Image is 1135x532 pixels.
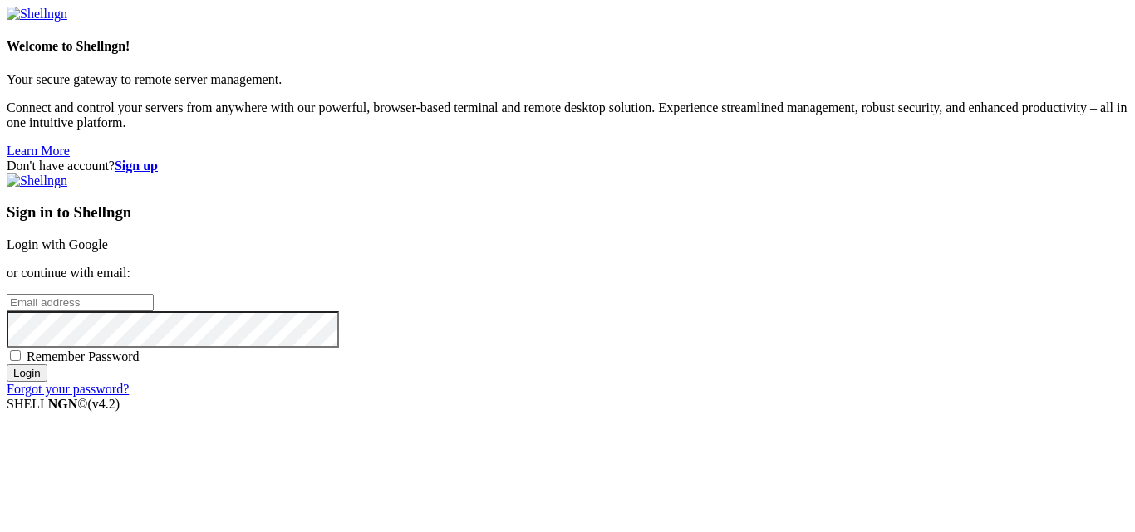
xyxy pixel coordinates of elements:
[7,294,154,311] input: Email address
[7,266,1128,281] p: or continue with email:
[7,173,67,188] img: Shellngn
[7,7,67,22] img: Shellngn
[7,382,129,396] a: Forgot your password?
[7,203,1128,222] h3: Sign in to Shellngn
[10,350,21,361] input: Remember Password
[88,397,120,411] span: 4.2.0
[7,144,70,158] a: Learn More
[7,364,47,382] input: Login
[7,72,1128,87] p: Your secure gateway to remote server management.
[7,39,1128,54] h4: Welcome to Shellngn!
[7,100,1128,130] p: Connect and control your servers from anywhere with our powerful, browser-based terminal and remo...
[7,397,120,411] span: SHELL ©
[115,159,158,173] a: Sign up
[7,237,108,251] a: Login with Google
[7,159,1128,173] div: Don't have account?
[48,397,78,411] b: NGN
[27,349,140,364] span: Remember Password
